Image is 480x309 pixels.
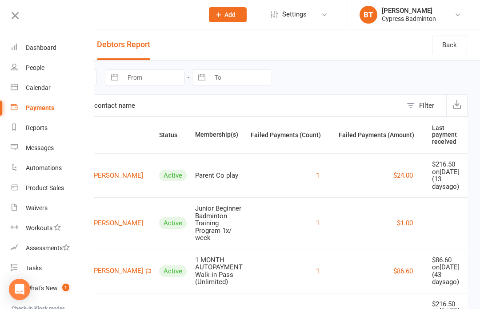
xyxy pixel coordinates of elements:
[432,36,467,54] a: Back
[11,38,95,58] a: Dashboard
[11,138,95,158] a: Messages
[428,117,464,153] th: Last payment received
[209,7,247,22] button: Add
[251,131,331,138] span: Failed Payments (Count)
[64,165,143,186] a: Dhawal Chhalani[PERSON_NAME]
[26,264,42,272] div: Tasks
[432,256,460,271] div: $86.60 on [DATE]
[195,256,243,286] div: 1 MONTH AUTOPAYMENT Walk-in Pass (Unlimited)
[11,98,95,118] a: Payments
[26,224,52,232] div: Workouts
[282,4,307,24] span: Settings
[397,218,413,228] button: $1.00
[402,95,446,116] button: Filter
[97,29,150,60] button: Debtors Report
[11,218,95,238] a: Workouts
[26,44,56,51] div: Dashboard
[11,178,95,198] a: Product Sales
[360,6,377,24] div: BT
[382,7,436,15] div: [PERSON_NAME]
[432,161,460,175] div: $216.50 on [DATE]
[26,164,62,171] div: Automations
[26,84,51,91] div: Calendar
[11,198,95,218] a: Waivers
[26,104,54,111] div: Payments
[210,70,272,85] input: To
[382,15,436,23] div: Cypress Badminton
[393,266,413,276] button: $86.60
[432,271,460,286] div: ( 43 days ago)
[316,218,320,228] button: 1
[224,11,236,18] span: Add
[64,213,143,234] a: R[PERSON_NAME]
[316,266,320,276] button: 1
[393,170,413,181] button: $24.00
[11,238,95,258] a: Assessments
[159,131,187,138] span: Status
[11,58,95,78] a: People
[26,184,64,191] div: Product Sales
[339,130,424,140] button: Failed Payments (Amount)
[251,130,331,140] button: Failed Payments (Count)
[11,258,95,278] a: Tasks
[123,70,184,85] input: From
[11,278,95,298] a: What's New1
[195,205,243,242] div: Junior Beginner Badminton Training Program 1x/ week
[191,117,247,153] th: Membership(s)
[419,100,434,111] div: Filter
[159,130,187,140] button: Status
[26,124,48,131] div: Reports
[11,118,95,138] a: Reports
[195,172,243,179] div: Parent Co play
[43,95,402,116] input: Search by contact name
[26,144,54,151] div: Messages
[432,175,460,190] div: ( 13 days ago)
[52,8,197,21] input: Search...
[339,131,424,138] span: Failed Payments (Amount)
[64,260,143,281] a: Phat Huynh[PERSON_NAME]
[26,64,44,71] div: People
[159,217,187,229] div: Active
[159,170,187,181] div: Active
[26,285,58,292] div: What's New
[9,279,30,300] div: Open Intercom Messenger
[11,78,95,98] a: Calendar
[11,158,95,178] a: Automations
[26,244,70,252] div: Assessments
[316,170,320,181] button: 1
[159,265,187,277] div: Active
[62,284,69,291] span: 1
[26,204,48,211] div: Waivers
